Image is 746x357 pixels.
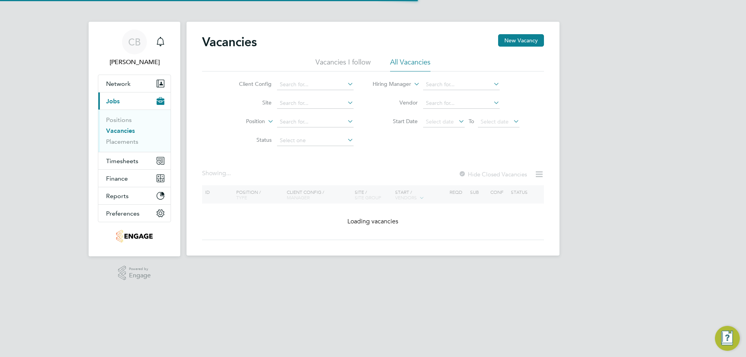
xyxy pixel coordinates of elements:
[98,30,171,67] a: CB[PERSON_NAME]
[315,57,371,71] li: Vacancies I follow
[98,92,171,110] button: Jobs
[202,169,232,178] div: Showing
[466,116,476,126] span: To
[481,118,509,125] span: Select date
[458,171,527,178] label: Hide Closed Vacancies
[98,110,171,152] div: Jobs
[98,152,171,169] button: Timesheets
[227,99,272,106] label: Site
[89,22,180,256] nav: Main navigation
[106,157,138,165] span: Timesheets
[426,118,454,125] span: Select date
[98,187,171,204] button: Reports
[366,80,411,88] label: Hiring Manager
[129,272,151,279] span: Engage
[277,98,354,109] input: Search for...
[98,170,171,187] button: Finance
[423,98,500,109] input: Search for...
[220,118,265,125] label: Position
[106,80,131,87] span: Network
[118,266,151,280] a: Powered byEngage
[227,136,272,143] label: Status
[106,116,132,124] a: Positions
[373,99,418,106] label: Vendor
[98,205,171,222] button: Preferences
[202,34,257,50] h2: Vacancies
[106,210,139,217] span: Preferences
[98,75,171,92] button: Network
[715,326,740,351] button: Engage Resource Center
[498,34,544,47] button: New Vacancy
[128,37,141,47] span: CB
[227,80,272,87] label: Client Config
[390,57,431,71] li: All Vacancies
[106,192,129,200] span: Reports
[98,230,171,242] a: Go to home page
[423,79,500,90] input: Search for...
[277,135,354,146] input: Select one
[226,169,231,177] span: ...
[98,57,171,67] span: Cameron Bishop
[106,138,138,145] a: Placements
[373,118,418,125] label: Start Date
[116,230,152,242] img: jambo-logo-retina.png
[277,117,354,127] input: Search for...
[129,266,151,272] span: Powered by
[106,98,120,105] span: Jobs
[106,127,135,134] a: Vacancies
[106,175,128,182] span: Finance
[277,79,354,90] input: Search for...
